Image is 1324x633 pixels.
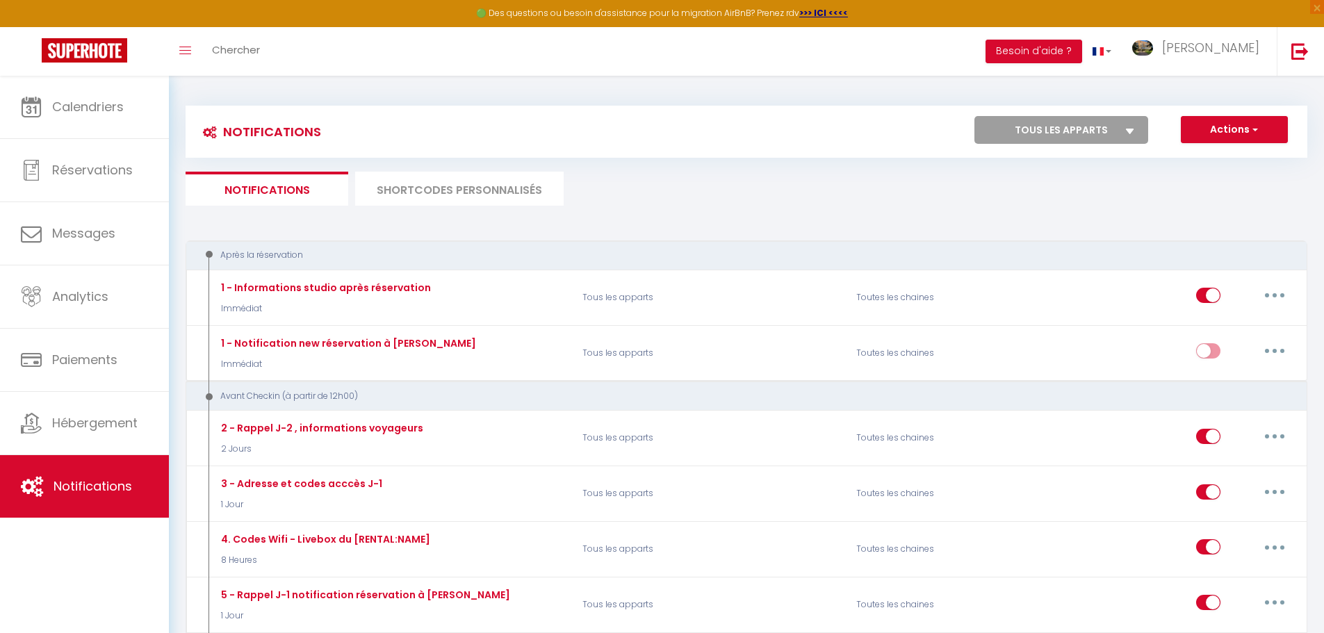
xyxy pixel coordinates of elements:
[1132,40,1153,56] img: ...
[847,584,1030,625] div: Toutes les chaines
[54,477,132,495] span: Notifications
[52,224,115,242] span: Messages
[218,498,382,511] p: 1 Jour
[847,333,1030,373] div: Toutes les chaines
[42,38,127,63] img: Super Booking
[218,532,430,547] div: 4. Codes Wifi - Livebox du [RENTAL:NAME]
[847,474,1030,514] div: Toutes les chaines
[186,172,348,206] li: Notifications
[847,418,1030,459] div: Toutes les chaines
[218,609,510,623] p: 1 Jour
[199,390,1273,403] div: Avant Checkin (à partir de 12h00)
[573,474,847,514] p: Tous les apparts
[52,161,133,179] span: Réservations
[196,116,321,147] h3: Notifications
[218,280,431,295] div: 1 - Informations studio après réservation
[847,277,1030,318] div: Toutes les chaines
[218,443,423,456] p: 2 Jours
[218,476,382,491] div: 3 - Adresse et codes acccès J-1
[1181,116,1288,144] button: Actions
[52,414,138,431] span: Hébergement
[218,587,510,602] div: 5 - Rappel J-1 notification réservation à [PERSON_NAME]
[355,172,564,206] li: SHORTCODES PERSONNALISÉS
[52,98,124,115] span: Calendriers
[573,584,847,625] p: Tous les apparts
[218,554,430,567] p: 8 Heures
[573,529,847,569] p: Tous les apparts
[986,40,1082,63] button: Besoin d'aide ?
[52,288,108,305] span: Analytics
[218,302,431,315] p: Immédiat
[1162,39,1259,56] span: [PERSON_NAME]
[573,277,847,318] p: Tous les apparts
[199,249,1273,262] div: Après la réservation
[573,333,847,373] p: Tous les apparts
[799,7,848,19] a: >>> ICI <<<<
[212,42,260,57] span: Chercher
[573,418,847,459] p: Tous les apparts
[1291,42,1309,60] img: logout
[1122,27,1277,76] a: ... [PERSON_NAME]
[218,420,423,436] div: 2 - Rappel J-2 , informations voyageurs
[218,358,476,371] p: Immédiat
[847,529,1030,569] div: Toutes les chaines
[52,351,117,368] span: Paiements
[202,27,270,76] a: Chercher
[218,336,476,351] div: 1 - Notification new réservation à [PERSON_NAME]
